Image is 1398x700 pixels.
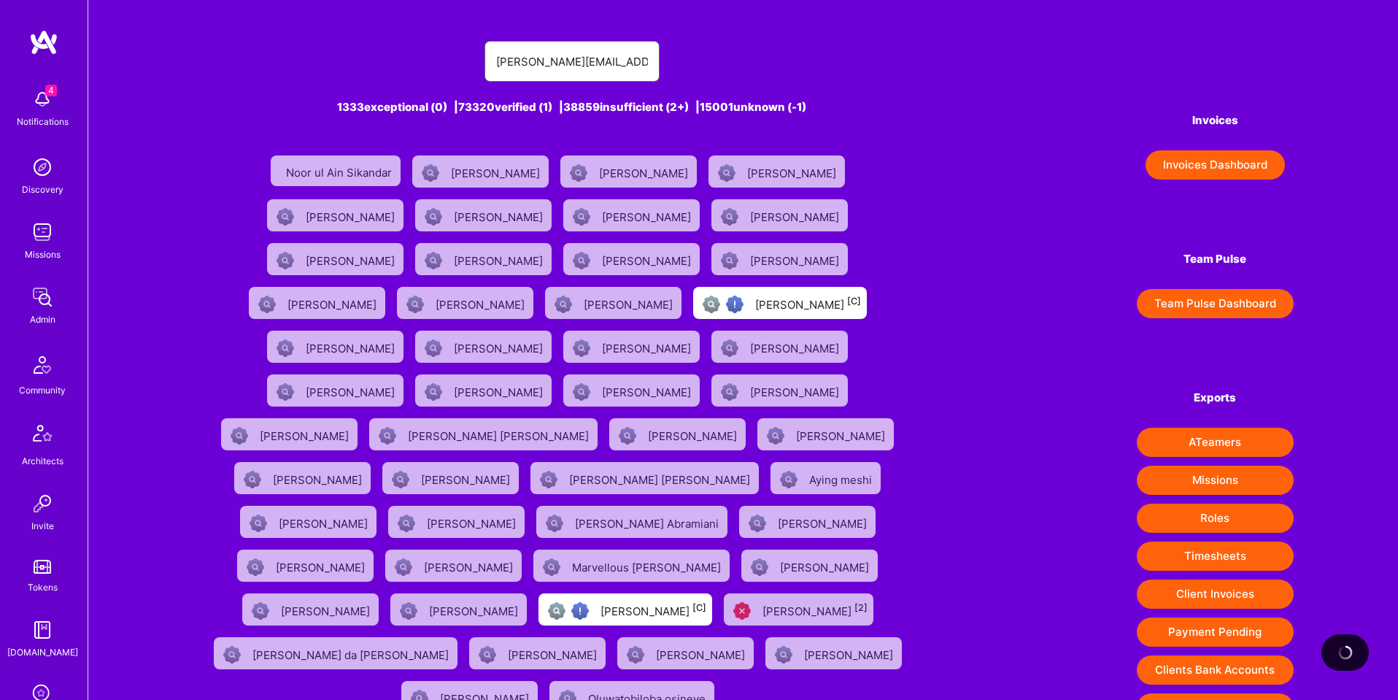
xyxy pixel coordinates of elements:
a: Not Scrubbed[PERSON_NAME] [603,412,752,456]
img: Invite [28,489,57,518]
div: Discovery [22,182,63,197]
img: Not Scrubbed [546,515,563,532]
a: Not Scrubbed[PERSON_NAME] da [PERSON_NAME] [208,631,463,675]
a: Not Scrubbed[PERSON_NAME] [409,237,557,281]
a: Not Scrubbed[PERSON_NAME] [PERSON_NAME] [525,456,765,500]
div: [PERSON_NAME] [599,162,691,181]
a: Not Scrubbed[PERSON_NAME] [706,237,854,281]
img: Not Scrubbed [425,383,442,401]
div: [PERSON_NAME] [451,162,543,181]
button: Roles [1137,504,1294,533]
div: [PERSON_NAME] [750,206,842,225]
div: [PERSON_NAME] [260,425,352,444]
img: Not Scrubbed [573,339,590,357]
img: Not Scrubbed [627,646,644,664]
img: Not Scrubbed [231,427,248,445]
div: [PERSON_NAME] [454,206,546,225]
a: Not Scrubbed[PERSON_NAME] [391,281,539,325]
img: Not Scrubbed [570,164,587,182]
div: [PERSON_NAME] [750,381,842,400]
div: [PERSON_NAME] [421,469,513,488]
a: Not Scrubbed[PERSON_NAME] [243,281,391,325]
img: teamwork [28,218,57,247]
a: Not Scrubbed[PERSON_NAME] [752,412,900,456]
img: Not Scrubbed [400,602,417,620]
a: Not Scrubbed[PERSON_NAME] [555,150,703,193]
img: Not Scrubbed [573,383,590,401]
div: [DOMAIN_NAME] [7,645,78,660]
button: Timesheets [1137,542,1294,571]
div: [PERSON_NAME] [454,381,546,400]
div: [PERSON_NAME] [747,162,839,181]
h4: Invoices [1137,114,1294,127]
div: Marvellous [PERSON_NAME] [572,556,724,575]
div: [PERSON_NAME] [PERSON_NAME] [569,469,753,488]
div: Invite [31,518,54,534]
img: admin teamwork [28,282,57,312]
a: Not Scrubbed[PERSON_NAME] [231,544,379,588]
div: [PERSON_NAME] [273,469,365,488]
a: Not Scrubbed[PERSON_NAME] [539,281,687,325]
div: Tokens [28,580,58,595]
a: Not Scrubbed[PERSON_NAME] [236,588,385,631]
sup: [C] [692,602,706,613]
div: [PERSON_NAME] [454,250,546,269]
img: Not Scrubbed [425,208,442,226]
div: [PERSON_NAME] [436,293,528,312]
img: Architects [25,418,60,453]
img: Not Scrubbed [619,427,636,445]
h4: Exports [1137,391,1294,404]
div: [PERSON_NAME] da [PERSON_NAME] [252,644,452,663]
img: Not Scrubbed [258,296,276,313]
button: Missions [1137,466,1294,495]
img: Not Scrubbed [721,208,738,226]
div: 1333 exceptional (0) | 73320 verified (1) | 38859 insufficient (2+) | 15001 unknown (-1) [193,99,951,115]
div: [PERSON_NAME] [755,293,861,312]
div: [PERSON_NAME] [656,644,748,663]
button: ATeamers [1137,428,1294,457]
a: Not Scrubbed[PERSON_NAME] [376,456,525,500]
a: Not Scrubbed[PERSON_NAME] [409,325,557,369]
img: Not Scrubbed [721,339,738,357]
div: [PERSON_NAME] [750,337,842,356]
div: [PERSON_NAME] [454,337,546,356]
div: [PERSON_NAME] [762,600,868,619]
a: Noor ul Ain Sikandar [265,150,406,193]
button: Team Pulse Dashboard [1137,289,1294,318]
img: Not Scrubbed [392,471,409,488]
div: [PERSON_NAME] [276,556,368,575]
a: Not Scrubbed[PERSON_NAME] [228,456,376,500]
img: bell [28,85,57,114]
a: Not Scrubbed[PERSON_NAME] [735,544,884,588]
img: Not Scrubbed [573,252,590,269]
img: Not Scrubbed [573,208,590,226]
a: Not Scrubbed[PERSON_NAME] [557,193,706,237]
img: Not Scrubbed [751,558,768,576]
a: Not Scrubbed[PERSON_NAME] [215,412,363,456]
img: Not Scrubbed [252,602,269,620]
img: High Potential User [571,602,589,620]
img: guide book [28,615,57,645]
div: [PERSON_NAME] [584,293,676,312]
img: Not Scrubbed [718,164,735,182]
a: Not Scrubbed[PERSON_NAME] Abramiani [530,500,733,544]
img: Community [25,347,60,382]
div: [PERSON_NAME] [PERSON_NAME] [408,425,592,444]
a: Not Scrubbed[PERSON_NAME] [379,544,528,588]
img: Not Scrubbed [479,646,496,664]
div: Architects [22,453,63,469]
img: Not Scrubbed [398,515,415,532]
div: Admin [30,312,55,327]
a: Not Scrubbed[PERSON_NAME] [409,369,557,412]
a: Not Scrubbed[PERSON_NAME] [234,500,382,544]
a: Not Scrubbed[PERSON_NAME] [703,150,851,193]
img: Not Scrubbed [540,471,557,488]
img: Not Scrubbed [555,296,572,313]
div: [PERSON_NAME] [508,644,600,663]
div: [PERSON_NAME] Abramiani [575,512,722,531]
div: [PERSON_NAME] [602,337,694,356]
div: [PERSON_NAME] [750,250,842,269]
img: Not Scrubbed [775,646,792,664]
a: Not Scrubbed[PERSON_NAME] [PERSON_NAME] [363,412,603,456]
